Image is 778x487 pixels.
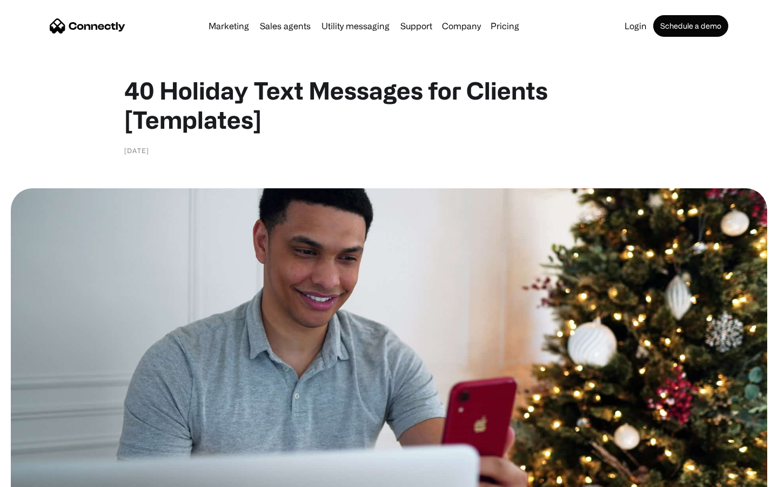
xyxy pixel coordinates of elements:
h1: 40 Holiday Text Messages for Clients [Templates] [124,76,654,134]
a: home [50,18,125,34]
a: Login [620,22,651,30]
aside: Language selected: English [11,468,65,483]
a: Marketing [204,22,253,30]
div: Company [442,18,481,34]
a: Support [396,22,437,30]
div: [DATE] [124,145,149,156]
ul: Language list [22,468,65,483]
a: Pricing [486,22,524,30]
div: Company [439,18,484,34]
a: Sales agents [256,22,315,30]
a: Utility messaging [317,22,394,30]
a: Schedule a demo [653,15,728,37]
